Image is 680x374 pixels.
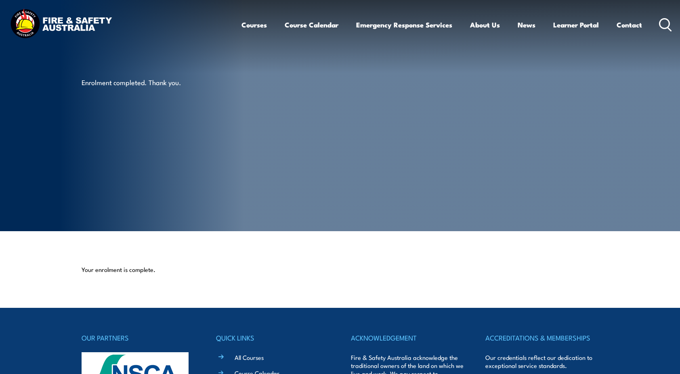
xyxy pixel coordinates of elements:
a: Courses [241,14,267,36]
a: Learner Portal [553,14,599,36]
a: News [518,14,535,36]
a: Contact [617,14,642,36]
h4: ACKNOWLEDGEMENT [351,332,464,343]
p: Enrolment completed. Thank you. [82,77,229,87]
a: Emergency Response Services [356,14,452,36]
a: All Courses [235,353,264,361]
h4: ACCREDITATIONS & MEMBERSHIPS [485,332,598,343]
h4: OUR PARTNERS [82,332,195,343]
h4: QUICK LINKS [216,332,329,343]
p: Our credentials reflect our dedication to exceptional service standards. [485,353,598,370]
a: Course Calendar [285,14,338,36]
a: About Us [470,14,500,36]
p: Your enrolment is complete. [82,265,598,274]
